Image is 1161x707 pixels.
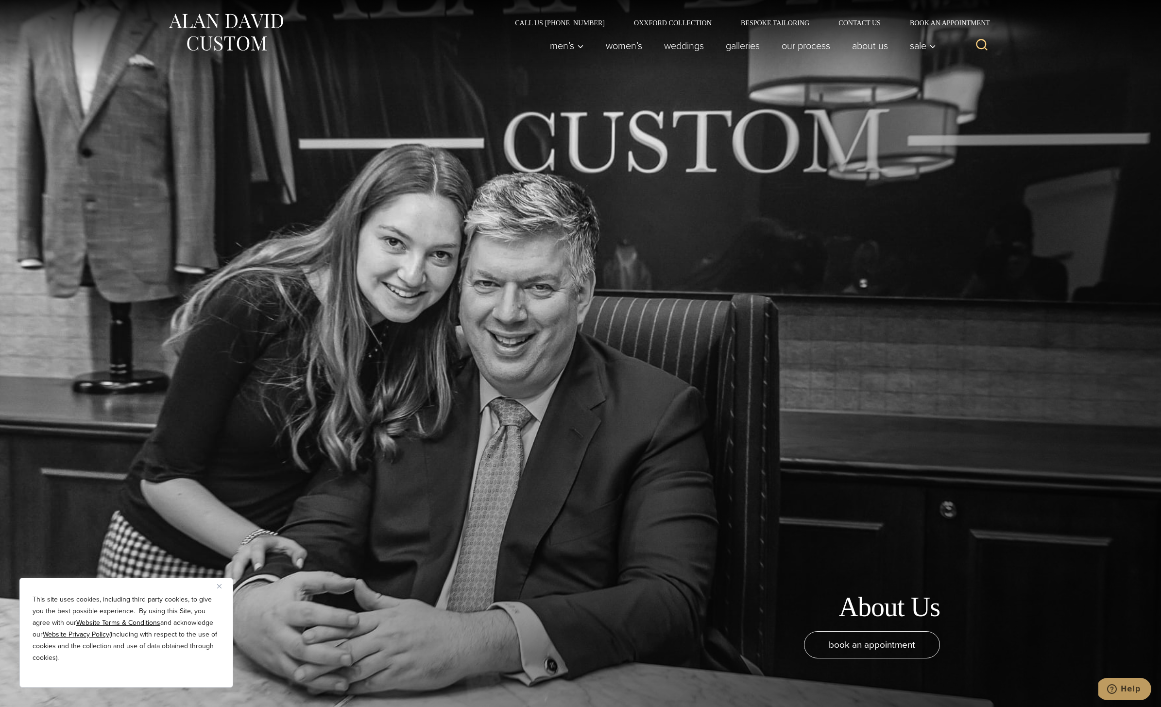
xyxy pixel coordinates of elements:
[595,36,653,55] a: Women’s
[76,618,160,628] a: Website Terms & Conditions
[895,19,993,26] a: Book an Appointment
[619,19,726,26] a: Oxxford Collection
[500,19,619,26] a: Call Us [PHONE_NUMBER]
[838,591,940,623] h1: About Us
[217,580,229,592] button: Close
[771,36,841,55] a: Our Process
[653,36,715,55] a: weddings
[43,629,109,639] a: Website Privacy Policy
[726,19,824,26] a: Bespoke Tailoring
[841,36,899,55] a: About Us
[804,631,940,658] a: book an appointment
[539,36,941,55] nav: Primary Navigation
[824,19,895,26] a: Contact Us
[217,584,222,588] img: Close
[1098,678,1151,702] iframe: Opens a widget where you can chat to one of our agents
[899,36,941,55] button: Child menu of Sale
[168,11,284,54] img: Alan David Custom
[715,36,771,55] a: Galleries
[33,594,220,664] p: This site uses cookies, including third party cookies, to give you the best possible experience. ...
[500,19,993,26] nav: Secondary Navigation
[539,36,595,55] button: Child menu of Men’s
[970,34,993,57] button: View Search Form
[829,638,915,652] span: book an appointment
